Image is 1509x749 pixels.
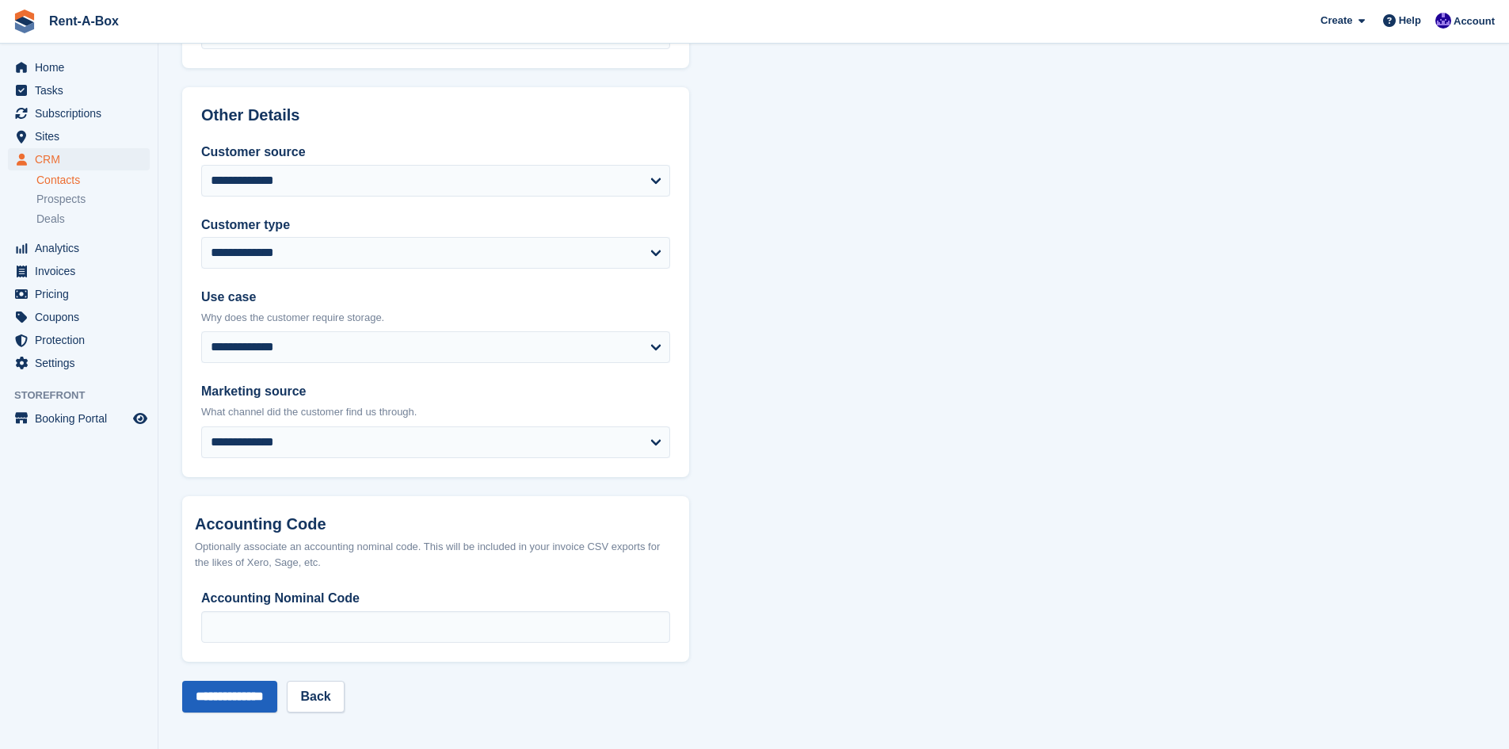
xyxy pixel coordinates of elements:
[8,79,150,101] a: menu
[35,79,130,101] span: Tasks
[8,306,150,328] a: menu
[14,388,158,403] span: Storefront
[201,216,670,235] label: Customer type
[201,310,670,326] p: Why does the customer require storage.
[8,283,150,305] a: menu
[195,539,676,570] div: Optionally associate an accounting nominal code. This will be included in your invoice CSV export...
[1454,13,1495,29] span: Account
[36,173,150,188] a: Contacts
[201,589,670,608] label: Accounting Nominal Code
[35,407,130,430] span: Booking Portal
[35,329,130,351] span: Protection
[36,211,150,227] a: Deals
[35,352,130,374] span: Settings
[13,10,36,33] img: stora-icon-8386f47178a22dfd0bd8f6a31ec36ba5ce8667c1dd55bd0f319d3a0aa187defe.svg
[8,352,150,374] a: menu
[1320,13,1352,29] span: Create
[8,56,150,78] a: menu
[35,125,130,147] span: Sites
[35,56,130,78] span: Home
[201,106,670,124] h2: Other Details
[8,125,150,147] a: menu
[35,260,130,282] span: Invoices
[8,407,150,430] a: menu
[8,237,150,259] a: menu
[131,409,150,428] a: Preview store
[8,260,150,282] a: menu
[1435,13,1451,29] img: Colin O Shea
[195,515,676,533] h2: Accounting Code
[36,212,65,227] span: Deals
[8,148,150,170] a: menu
[43,8,125,34] a: Rent-A-Box
[35,237,130,259] span: Analytics
[36,191,150,208] a: Prospects
[201,288,670,307] label: Use case
[35,306,130,328] span: Coupons
[8,329,150,351] a: menu
[201,404,670,420] p: What channel did the customer find us through.
[1399,13,1421,29] span: Help
[8,102,150,124] a: menu
[35,102,130,124] span: Subscriptions
[35,283,130,305] span: Pricing
[201,382,670,401] label: Marketing source
[36,192,86,207] span: Prospects
[287,681,344,713] a: Back
[35,148,130,170] span: CRM
[201,143,670,162] label: Customer source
